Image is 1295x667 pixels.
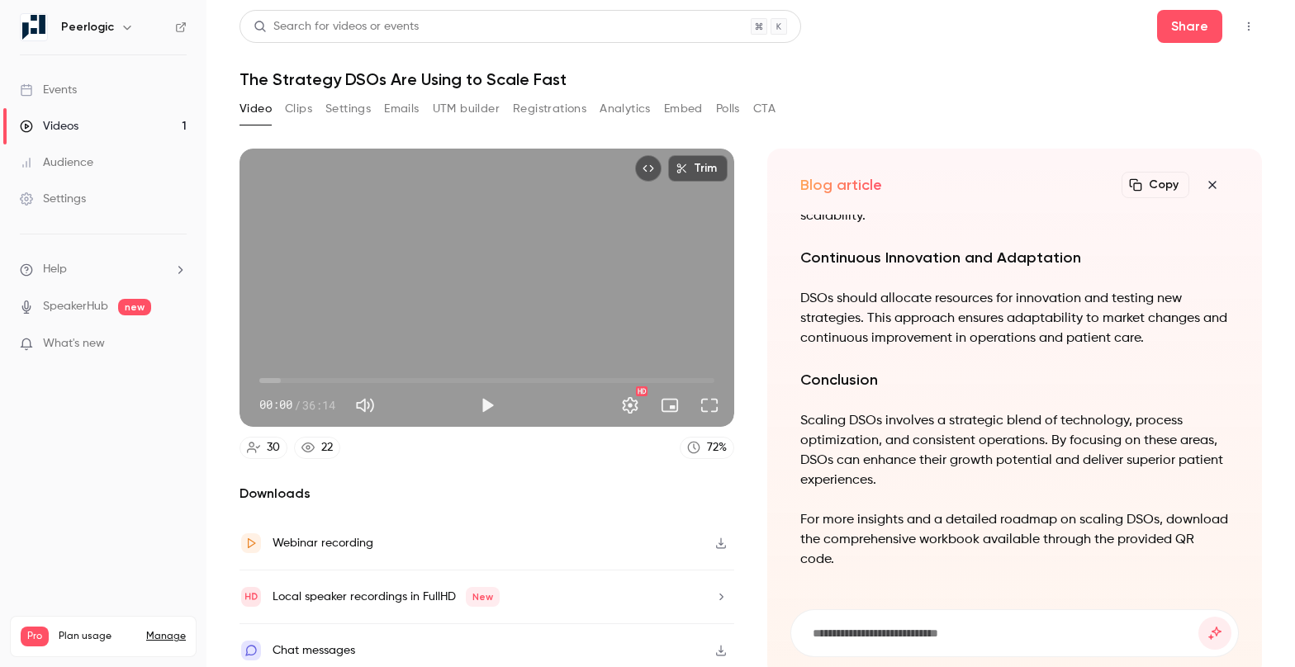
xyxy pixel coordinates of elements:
[43,298,108,315] a: SpeakerHub
[384,96,419,122] button: Emails
[259,396,292,414] span: 00:00
[167,337,187,352] iframe: Noticeable Trigger
[321,439,333,456] div: 22
[680,437,734,459] a: 72%
[20,82,77,98] div: Events
[668,155,728,182] button: Trim
[800,289,1229,348] p: DSOs should allocate resources for innovation and testing new strategies. This approach ensures a...
[240,69,1262,89] h1: The Strategy DSOs Are Using to Scale Fast
[259,396,335,414] div: 00:00
[800,411,1229,490] p: Scaling DSOs involves a strategic blend of technology, process optimization, and consistent opera...
[59,630,136,643] span: Plan usage
[240,437,287,459] a: 30
[614,389,647,422] button: Settings
[273,533,373,553] div: Webinar recording
[753,96,776,122] button: CTA
[1157,10,1222,43] button: Share
[20,118,78,135] div: Videos
[707,439,727,456] div: 72 %
[664,96,703,122] button: Embed
[20,261,187,278] li: help-dropdown-opener
[21,627,49,646] span: Pro
[1236,13,1262,40] button: Top Bar Actions
[302,396,335,414] span: 36:14
[1122,172,1189,198] button: Copy
[21,14,47,40] img: Peerlogic
[240,96,272,122] button: Video
[800,175,882,195] h2: Blog article
[118,299,151,315] span: new
[61,19,114,35] h6: Peerlogic
[636,386,647,396] div: HD
[273,641,355,660] div: Chat messages
[20,191,86,207] div: Settings
[267,439,280,456] div: 30
[653,389,686,422] button: Turn on miniplayer
[600,96,651,122] button: Analytics
[800,246,1229,269] h2: Continuous Innovation and Adaptation
[43,335,105,352] span: What's new
[273,587,500,607] div: Local speaker recordings in FullHD
[800,368,1229,391] h2: Conclusion
[693,389,726,422] button: Full screen
[240,484,734,504] h2: Downloads
[349,389,382,422] button: Mute
[325,96,371,122] button: Settings
[20,154,93,171] div: Audience
[433,96,500,122] button: UTM builder
[716,96,740,122] button: Polls
[513,96,586,122] button: Registrations
[800,510,1229,570] p: For more insights and a detailed roadmap on scaling DSOs, download the comprehensive workbook ava...
[294,396,301,414] span: /
[254,18,419,35] div: Search for videos or events
[285,96,312,122] button: Clips
[294,437,340,459] a: 22
[635,155,662,182] button: Embed video
[146,630,186,643] a: Manage
[43,261,67,278] span: Help
[471,389,504,422] button: Play
[466,587,500,607] span: New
